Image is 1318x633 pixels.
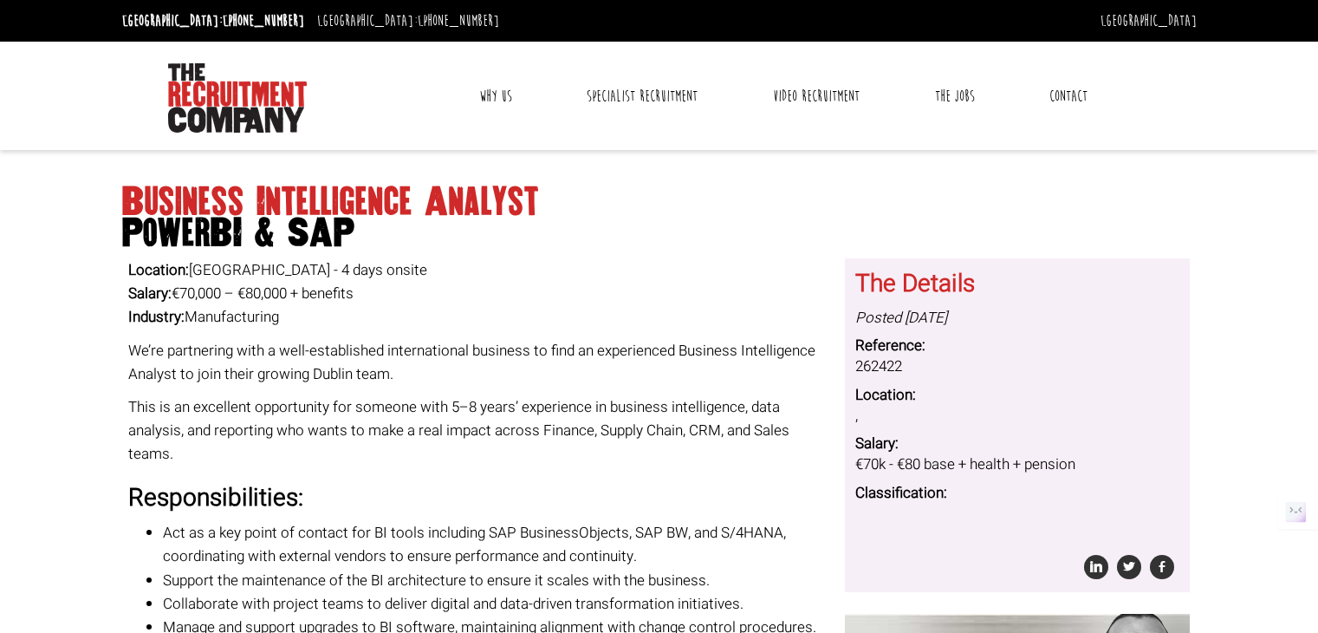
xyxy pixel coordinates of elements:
li: Collaborate with project teams to deliver digital and data-driven transformation initiatives. [163,592,832,616]
li: [GEOGRAPHIC_DATA]: [118,7,308,35]
dd: €70k - €80 base + health + pension [855,454,1179,475]
p: We’re partnering with a well-established international business to find an experienced Business I... [128,339,832,386]
h3: Responsibilities: [128,486,832,512]
a: Specialist Recruitment [574,75,711,118]
strong: Salary: [128,283,172,304]
li: Support the maintenance of the BI architecture to ensure it scales with the business. [163,569,832,592]
a: Why Us [466,75,525,118]
dd: 262422 [855,356,1179,377]
a: [GEOGRAPHIC_DATA] [1100,11,1197,30]
li: Act as a key point of contact for BI tools including SAP BusinessObjects, SAP BW, and S/4HANA, co... [163,521,832,568]
dt: Location: [855,385,1179,406]
b: Industry: [128,306,185,328]
img: The Recruitment Company [168,63,307,133]
a: Contact [1036,75,1100,118]
h1: Business Intelligence Analyst [122,186,1197,249]
h3: The Details [855,271,1179,298]
a: [PHONE_NUMBER] [223,11,304,30]
dt: Salary: [855,434,1179,454]
li: [GEOGRAPHIC_DATA]: [313,7,503,35]
a: [PHONE_NUMBER] [418,11,499,30]
strong: Location: [128,259,189,281]
dd: , [855,406,1179,427]
i: Posted [DATE] [855,307,947,329]
dt: Reference: [855,336,1179,356]
dt: Classification: [855,483,1179,504]
p: [GEOGRAPHIC_DATA] - 4 days onsite €70,000 – €80,000 + benefits Manufacturing [128,258,832,330]
a: Video Recruitment [760,75,873,118]
span: PowerBI & SAP [122,218,1197,249]
p: This is an excellent opportunity for someone with 5–8 years’ experience in business intelligence,... [128,395,832,467]
a: The Jobs [922,75,988,118]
